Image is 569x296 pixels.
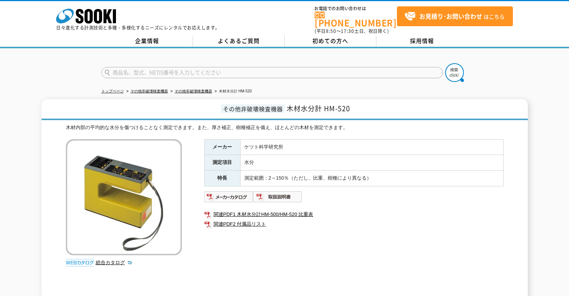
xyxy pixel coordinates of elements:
th: メーカー [204,139,240,155]
td: 測定範囲：2～150％（ただし、比重、樹種により異なる） [240,171,503,186]
img: 取扱説明書 [253,191,302,203]
span: 初めての方へ [312,37,348,45]
span: (平日 ～ 土日、祝日除く) [315,28,389,34]
a: 関連PDF2 付属品リスト [204,219,504,229]
span: はこちら [404,11,505,22]
td: 水分 [240,155,503,171]
a: 関連PDF1 木材水分計HM-500/HM-520 比重表 [204,210,504,219]
span: お電話でのお問い合わせは [315,6,397,11]
a: その他非破壊検査機器 [131,89,168,93]
span: 17:30 [341,28,354,34]
a: 企業情報 [101,36,193,47]
div: 木材内部の平均的な水分を傷つけることなく測定できます。また、厚さ補正、樹種補正を備え、ほとんどの木材を測定できます。 [66,124,504,132]
img: btn_search.png [445,63,464,82]
th: 測定項目 [204,155,240,171]
span: その他非破壊検査機器 [221,104,285,113]
p: 日々進化する計測技術と多種・多様化するニーズにレンタルでお応えします。 [56,25,220,30]
td: ケツト科学研究所 [240,139,503,155]
a: [PHONE_NUMBER] [315,12,397,27]
strong: お見積り･お問い合わせ [419,12,482,21]
span: 木材水分計 HM-520 [287,103,350,113]
li: 木材水分計 HM-520 [213,88,252,95]
a: トップページ [101,89,124,93]
input: 商品名、型式、NETIS番号を入力してください [101,67,443,78]
img: webカタログ [66,259,94,266]
a: 採用情報 [376,36,468,47]
img: 木材水分計 HM-520 [66,139,182,255]
a: 取扱説明書 [253,196,302,201]
a: よくあるご質問 [193,36,285,47]
a: 初めての方へ [285,36,376,47]
span: 8:50 [326,28,336,34]
a: お見積り･お問い合わせはこちら [397,6,513,26]
th: 特長 [204,171,240,186]
a: メーカーカタログ [204,196,253,201]
a: 総合カタログ [96,260,132,265]
a: その他非破壊検査機器 [175,89,212,93]
img: メーカーカタログ [204,191,253,203]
